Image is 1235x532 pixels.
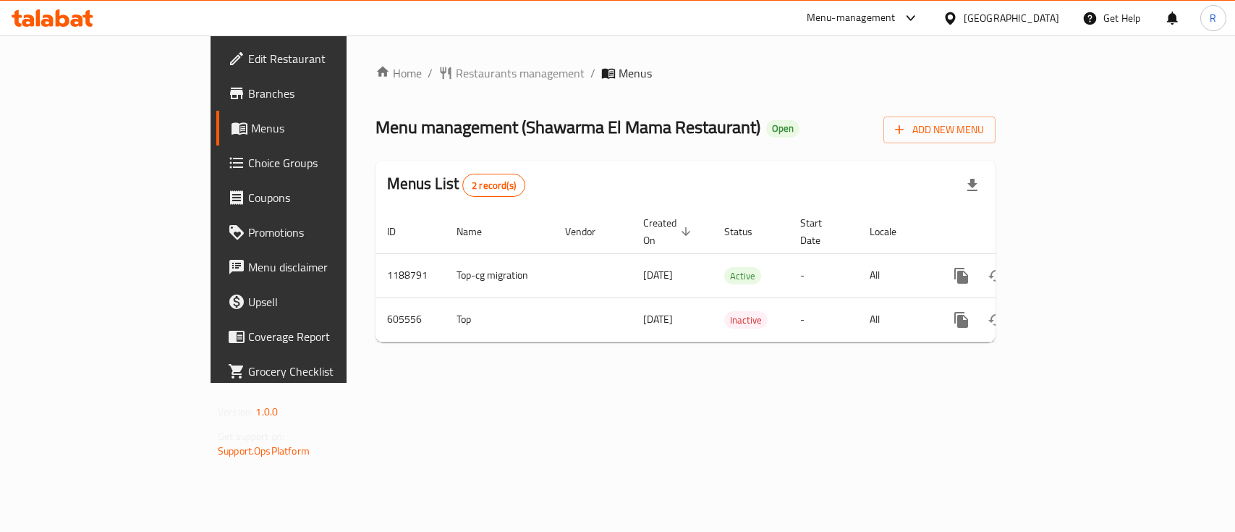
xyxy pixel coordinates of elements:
a: Grocery Checklist [216,354,417,389]
span: Start Date [800,214,841,249]
th: Actions [933,210,1095,254]
span: Coupons [248,189,405,206]
a: Edit Restaurant [216,41,417,76]
button: Add New Menu [883,117,996,143]
span: [DATE] [643,310,673,329]
button: Change Status [979,303,1014,337]
button: Change Status [979,258,1014,293]
div: Active [724,267,761,284]
a: Upsell [216,284,417,319]
td: All [858,253,933,297]
span: ID [387,223,415,240]
span: 1.0.0 [255,402,278,421]
div: [GEOGRAPHIC_DATA] [964,10,1059,26]
span: Choice Groups [248,154,405,172]
span: Menus [619,64,652,82]
nav: breadcrumb [375,64,996,82]
span: R [1210,10,1216,26]
td: All [858,297,933,342]
span: Menu disclaimer [248,258,405,276]
h2: Menus List [387,173,525,197]
span: Version: [218,402,253,421]
span: Menu management ( Shawarma El Mama Restaurant ) [375,111,760,143]
span: Menus [251,119,405,137]
span: Edit Restaurant [248,50,405,67]
td: Top [445,297,553,342]
span: Open [766,122,799,135]
li: / [590,64,595,82]
a: Promotions [216,215,417,250]
a: Menu disclaimer [216,250,417,284]
span: Upsell [248,293,405,311]
table: enhanced table [375,210,1095,342]
div: Total records count [462,174,525,197]
td: Top-cg migration [445,253,553,297]
span: Active [724,268,761,284]
span: 2 record(s) [463,179,525,193]
span: Inactive [724,312,768,329]
span: Add New Menu [895,121,984,139]
a: Menus [216,111,417,145]
a: Branches [216,76,417,111]
a: Support.OpsPlatform [218,442,310,460]
a: Choice Groups [216,145,417,180]
div: Open [766,120,799,138]
a: Restaurants management [438,64,585,82]
button: more [944,258,979,293]
td: - [789,297,858,342]
span: Get support on: [218,427,284,446]
span: Grocery Checklist [248,363,405,380]
button: more [944,303,979,337]
span: Vendor [565,223,614,240]
a: Coverage Report [216,319,417,354]
a: Coupons [216,180,417,215]
span: [DATE] [643,266,673,284]
div: Inactive [724,311,768,329]
span: Branches [248,85,405,102]
div: Menu-management [807,9,896,27]
td: - [789,253,858,297]
span: Name [457,223,501,240]
li: / [428,64,433,82]
span: Created On [643,214,695,249]
span: Promotions [248,224,405,241]
div: Export file [955,168,990,203]
span: Restaurants management [456,64,585,82]
span: Coverage Report [248,328,405,345]
span: Locale [870,223,915,240]
span: Status [724,223,771,240]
